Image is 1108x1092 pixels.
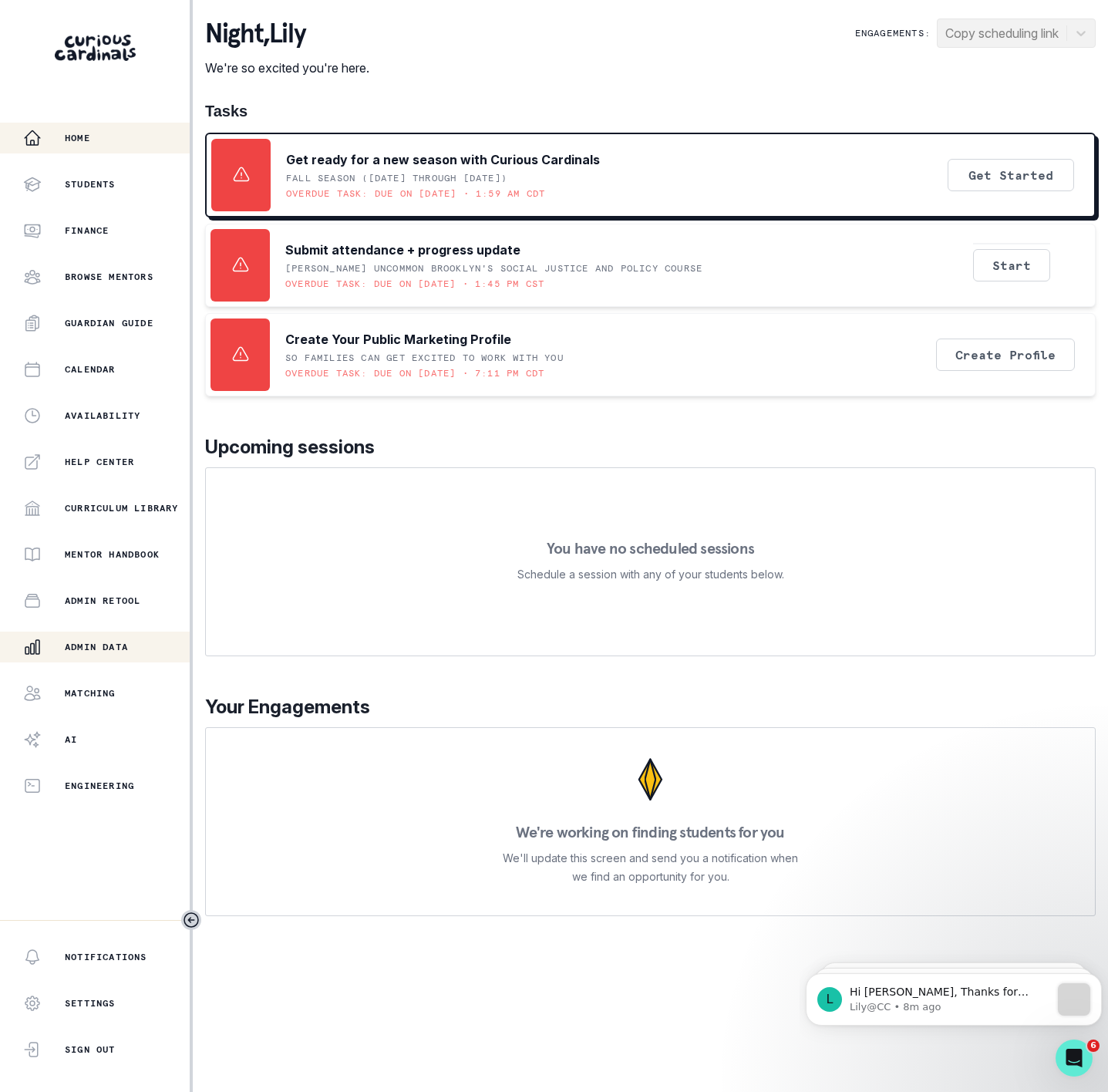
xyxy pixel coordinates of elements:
p: Students [65,178,116,190]
p: Upcoming sessions [205,433,1096,461]
p: Engagements: [855,27,931,39]
button: Create Profile [936,339,1075,371]
p: Home [65,132,90,144]
p: You have no scheduled sessions [547,541,754,556]
img: Curious Cardinals Logo [55,35,136,61]
p: Admin Data [65,641,128,653]
p: Admin Retool [65,595,140,607]
p: Schedule a session with any of your students below. [517,565,784,584]
button: Start [973,249,1050,281]
button: Get Started [948,159,1074,191]
p: Mentor Handbook [65,548,160,561]
p: Matching [65,687,116,699]
p: Availability [65,410,140,422]
p: Overdue task: Due on [DATE] • 1:59 AM CDT [286,187,545,200]
p: Finance [65,224,109,237]
p: We'll update this screen and send you a notification when we find an opportunity for you. [503,849,799,886]
p: Overdue task: Due on [DATE] • 1:45 PM CST [285,278,544,290]
p: Guardian Guide [65,317,153,329]
p: AI [65,733,77,746]
p: Your Engagements [205,693,1096,721]
p: Calendar [65,363,116,376]
p: Submit attendance + progress update [285,241,520,259]
p: Settings [65,997,116,1009]
p: Get ready for a new season with Curious Cardinals [286,150,600,169]
iframe: Intercom notifications message [800,942,1108,1050]
p: [PERSON_NAME] UNCOMMON Brooklyn's Social Justice and Policy Course [285,262,702,275]
p: Help Center [65,456,134,468]
p: Browse Mentors [65,271,153,283]
p: Sign Out [65,1043,116,1056]
p: Engineering [65,780,134,792]
p: SO FAMILIES CAN GET EXCITED TO WORK WITH YOU [285,352,564,364]
p: We're so excited you're here. [205,59,369,77]
p: Notifications [65,951,147,963]
p: Overdue task: Due on [DATE] • 7:11 PM CDT [285,367,544,379]
h1: Tasks [205,102,1096,120]
iframe: Intercom live chat [1056,1040,1093,1077]
button: Toggle sidebar [181,910,201,930]
p: night , Lily [205,19,369,49]
p: Create Your Public Marketing Profile [285,330,511,349]
p: Fall Season ([DATE] through [DATE]) [286,172,507,184]
span: 6 [1087,1040,1100,1052]
p: Curriculum Library [65,502,179,514]
p: We're working on finding students for you [516,824,784,840]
